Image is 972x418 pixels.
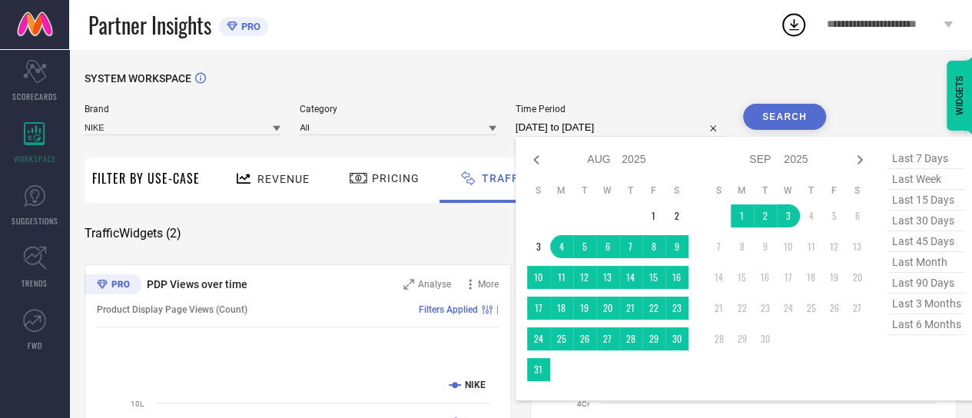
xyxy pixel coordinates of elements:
[851,151,869,169] div: Next month
[823,297,846,320] td: Fri Sep 26 2025
[22,277,48,289] span: TRENDS
[403,279,414,290] svg: Zoom
[88,9,211,41] span: Partner Insights
[550,327,573,350] td: Mon Aug 25 2025
[731,266,754,289] td: Mon Sep 15 2025
[780,11,808,38] div: Open download list
[596,327,619,350] td: Wed Aug 27 2025
[665,297,688,320] td: Sat Aug 23 2025
[12,215,58,227] span: SUGGESTIONS
[300,104,496,114] span: Category
[754,235,777,258] td: Tue Sep 09 2025
[550,266,573,289] td: Mon Aug 11 2025
[754,184,777,197] th: Tuesday
[372,172,420,184] span: Pricing
[619,297,642,320] td: Thu Aug 21 2025
[465,380,486,390] text: NIKE
[527,184,550,197] th: Sunday
[516,104,724,114] span: Time Period
[731,327,754,350] td: Mon Sep 29 2025
[731,235,754,258] td: Mon Sep 08 2025
[596,297,619,320] td: Wed Aug 20 2025
[888,148,965,169] span: last 7 days
[731,184,754,197] th: Monday
[731,204,754,227] td: Mon Sep 01 2025
[14,153,56,164] span: WORKSPACE
[888,211,965,231] span: last 30 days
[12,91,58,102] span: SCORECARDS
[527,151,546,169] div: Previous month
[665,235,688,258] td: Sat Aug 09 2025
[619,327,642,350] td: Thu Aug 28 2025
[419,304,478,315] span: Filters Applied
[147,278,247,290] span: PDP Views over time
[846,204,869,227] td: Sat Sep 06 2025
[642,235,665,258] td: Fri Aug 08 2025
[800,235,823,258] td: Thu Sep 11 2025
[888,231,965,252] span: last 45 days
[708,266,731,289] td: Sun Sep 14 2025
[642,327,665,350] td: Fri Aug 29 2025
[482,172,530,184] span: Traffic
[823,204,846,227] td: Fri Sep 05 2025
[708,297,731,320] td: Sun Sep 21 2025
[550,184,573,197] th: Monday
[131,400,144,408] text: 10L
[577,400,590,408] text: 4Cr
[619,184,642,197] th: Thursday
[665,266,688,289] td: Sat Aug 16 2025
[800,266,823,289] td: Thu Sep 18 2025
[85,274,141,297] div: Premium
[777,235,800,258] td: Wed Sep 10 2025
[754,297,777,320] td: Tue Sep 23 2025
[550,235,573,258] td: Mon Aug 04 2025
[708,235,731,258] td: Sun Sep 07 2025
[527,297,550,320] td: Sun Aug 17 2025
[85,226,181,241] span: Traffic Widgets ( 2 )
[823,266,846,289] td: Fri Sep 19 2025
[573,327,596,350] td: Tue Aug 26 2025
[85,72,191,85] span: SYSTEM WORKSPACE
[596,184,619,197] th: Wednesday
[754,327,777,350] td: Tue Sep 30 2025
[527,235,550,258] td: Sun Aug 03 2025
[550,297,573,320] td: Mon Aug 18 2025
[418,279,451,290] span: Analyse
[846,235,869,258] td: Sat Sep 13 2025
[777,297,800,320] td: Wed Sep 24 2025
[527,358,550,381] td: Sun Aug 31 2025
[800,184,823,197] th: Thursday
[596,266,619,289] td: Wed Aug 13 2025
[823,235,846,258] td: Fri Sep 12 2025
[777,184,800,197] th: Wednesday
[257,173,310,185] span: Revenue
[823,184,846,197] th: Friday
[708,184,731,197] th: Sunday
[846,297,869,320] td: Sat Sep 27 2025
[527,266,550,289] td: Sun Aug 10 2025
[665,184,688,197] th: Saturday
[888,273,965,294] span: last 90 days
[92,169,200,187] span: Filter By Use-Case
[97,304,247,315] span: Product Display Page Views (Count)
[888,294,965,314] span: last 3 months
[754,266,777,289] td: Tue Sep 16 2025
[888,314,965,335] span: last 6 months
[888,190,965,211] span: last 15 days
[596,235,619,258] td: Wed Aug 06 2025
[800,204,823,227] td: Thu Sep 04 2025
[665,204,688,227] td: Sat Aug 02 2025
[573,266,596,289] td: Tue Aug 12 2025
[619,235,642,258] td: Thu Aug 07 2025
[573,297,596,320] td: Tue Aug 19 2025
[777,204,800,227] td: Wed Sep 03 2025
[573,184,596,197] th: Tuesday
[573,235,596,258] td: Tue Aug 05 2025
[478,279,499,290] span: More
[665,327,688,350] td: Sat Aug 30 2025
[743,104,826,130] button: Search
[642,184,665,197] th: Friday
[237,21,260,32] span: PRO
[619,266,642,289] td: Thu Aug 14 2025
[28,340,42,351] span: FWD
